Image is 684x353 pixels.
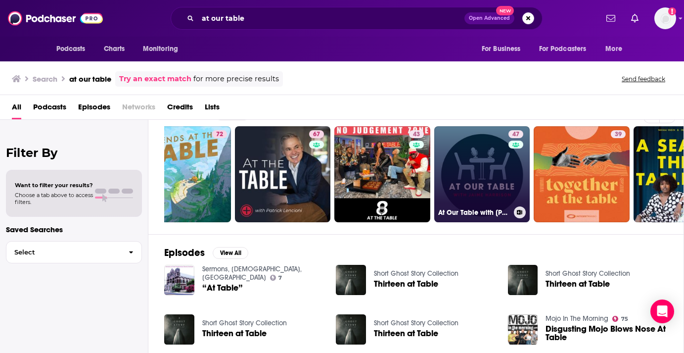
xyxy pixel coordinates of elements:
[167,99,193,119] a: Credits
[512,130,519,140] span: 47
[6,241,142,263] button: Select
[654,7,676,29] span: Logged in as jerryparshall
[508,265,538,295] img: Thirteen at Table
[164,314,194,345] img: Thirteen at Table
[464,12,514,24] button: Open AdvancedNew
[602,10,619,27] a: Show notifications dropdown
[198,10,464,26] input: Search podcasts, credits, & more...
[309,130,324,138] a: 67
[621,317,628,321] span: 75
[605,42,622,56] span: More
[334,126,430,222] a: 43
[413,130,420,140] span: 43
[438,208,510,217] h3: At Our Table with [PERSON_NAME]
[409,130,424,138] a: 43
[216,130,223,140] span: 72
[15,182,93,189] span: Want to filter your results?
[278,276,282,280] span: 7
[78,99,110,119] a: Episodes
[374,280,438,288] a: Thirteen at Table
[611,130,626,138] a: 39
[164,247,248,259] a: EpisodesView All
[619,75,668,83] button: Send feedback
[508,130,523,138] a: 47
[212,130,227,138] a: 72
[12,99,21,119] a: All
[56,42,86,56] span: Podcasts
[97,40,131,58] a: Charts
[6,249,121,255] span: Select
[336,265,366,295] img: Thirteen at Table
[539,42,587,56] span: For Podcasters
[8,9,103,28] img: Podchaser - Follow, Share and Rate Podcasts
[213,247,248,259] button: View All
[33,99,66,119] a: Podcasts
[374,319,458,327] a: Short Ghost Story Collection
[202,319,287,327] a: Short Ghost Story Collection
[374,269,458,278] a: Short Ghost Story Collection
[136,40,191,58] button: open menu
[164,265,194,295] img: “At Table”
[434,126,530,222] a: 47At Our Table with [PERSON_NAME]
[202,329,267,338] a: Thirteen at Table
[119,73,191,85] a: Try an exact match
[654,7,676,29] button: Show profile menu
[6,146,142,160] h2: Filter By
[336,314,366,345] img: Thirteen at Table
[6,225,142,234] p: Saved Searches
[546,269,630,278] a: Short Ghost Story Collection
[171,7,543,30] div: Search podcasts, credits, & more...
[49,40,98,58] button: open menu
[205,99,220,119] a: Lists
[15,192,93,205] span: Choose a tab above to access filters.
[496,6,514,15] span: New
[202,284,243,292] a: “At Table”
[508,314,538,345] img: Disgusting Mojo Blows Nose At Table
[475,40,533,58] button: open menu
[482,42,521,56] span: For Business
[534,126,630,222] a: 39
[469,16,510,21] span: Open Advanced
[235,126,331,222] a: 67
[612,316,628,322] a: 75
[654,7,676,29] img: User Profile
[627,10,642,27] a: Show notifications dropdown
[122,99,155,119] span: Networks
[546,280,610,288] a: Thirteen at Table
[193,73,279,85] span: for more precise results
[202,265,302,282] a: Sermons, First Presbyterian Church, Durham
[69,74,111,84] h3: at our table
[270,275,282,281] a: 7
[533,40,601,58] button: open menu
[374,329,438,338] a: Thirteen at Table
[598,40,635,58] button: open menu
[650,300,674,323] div: Open Intercom Messenger
[104,42,125,56] span: Charts
[143,42,178,56] span: Monitoring
[33,74,57,84] h3: Search
[615,130,622,140] span: 39
[546,325,668,342] a: Disgusting Mojo Blows Nose At Table
[164,247,205,259] h2: Episodes
[313,130,320,140] span: 67
[668,7,676,15] svg: Add a profile image
[135,126,231,222] a: 72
